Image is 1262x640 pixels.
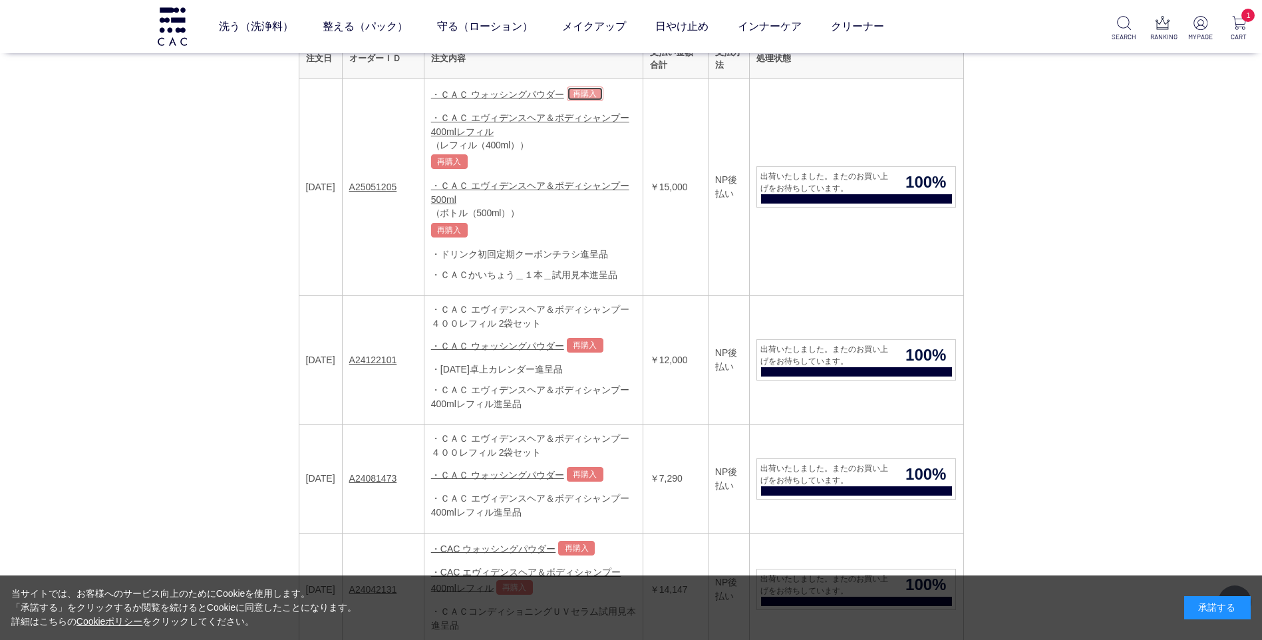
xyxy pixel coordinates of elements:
[431,88,564,99] a: ・ＣＡＣ ウォッシングパウダー
[756,458,956,500] a: 出荷いたしました。またのお買い上げをお待ちしています。 100%
[431,492,636,520] div: ・ＣＡＣ エヴィデンスヘア＆ボディシャンプー400mlレフィル進呈品
[567,338,603,353] a: 再購入
[756,166,956,208] a: 出荷いたしました。またのお買い上げをお待ちしています。 100%
[756,569,956,610] a: 出荷いたしました。またのお買い上げをお待ちしています。 100%
[738,8,802,45] a: インナーケア
[896,170,955,194] span: 100%
[1188,16,1213,42] a: MYPAGE
[643,79,708,295] td: ￥15,000
[431,247,636,261] div: ・ドリンク初回定期クーポンチラシ進呈品
[1112,32,1136,42] p: SEARCH
[77,616,143,627] a: Cookieポリシー
[1150,32,1175,42] p: RANKING
[431,268,636,282] div: ・ＣＡＣかいちょう＿１本＿試用見本進呈品
[431,223,468,238] a: 再購入
[431,363,636,377] div: ・[DATE]卓上カレンダー進呈品
[896,462,955,486] span: 100%
[1241,9,1255,22] span: 1
[299,79,342,295] td: [DATE]
[431,207,636,220] div: （ボトル（500ml））
[831,8,884,45] a: クリーナー
[708,424,750,533] td: NP後払い
[1184,596,1251,619] div: 承諾する
[896,573,955,597] span: 100%
[1112,16,1136,42] a: SEARCH
[11,587,357,629] div: 当サイトでは、お客様へのサービス向上のためにCookieを使用します。 「承諾する」をクリックするか閲覧を続けるとCookieに同意したことになります。 詳細はこちらの をクリックしてください。
[299,295,342,424] td: [DATE]
[757,343,896,367] span: 出荷いたしました。またのお買い上げをお待ちしています。
[1227,32,1251,42] p: CART
[896,343,955,367] span: 100%
[655,8,709,45] a: 日やけ止め
[156,7,189,45] img: logo
[558,541,595,556] a: 再購入
[299,424,342,533] td: [DATE]
[431,112,629,137] a: ・ＣＡＣ エヴィデンスヘア＆ボディシャンプー400mlレフィル
[437,8,533,45] a: 守る（ローション）
[1188,32,1213,42] p: MYPAGE
[567,86,603,101] a: 再購入
[431,432,636,460] div: ・ＣＡＣ エヴィデンスヘア＆ボディシャンプー４００レフィル 2袋セット
[431,154,468,169] a: 再購入
[323,8,408,45] a: 整える（パック）
[431,303,636,331] div: ・ＣＡＣ エヴィデンスヘア＆ボディシャンプー４００レフィル 2袋セット
[708,295,750,424] td: NP後払い
[431,543,555,554] a: ・CAC ウォッシングパウダー
[1227,16,1251,42] a: 1 CART
[1150,16,1175,42] a: RANKING
[567,467,603,482] a: 再購入
[431,469,564,480] a: ・ＣＡＣ ウォッシングパウダー
[562,8,626,45] a: メイクアップ
[431,340,564,351] a: ・ＣＡＣ ウォッシングパウダー
[431,139,636,152] div: （レフィル（400ml））
[756,339,956,381] a: 出荷いたしました。またのお買い上げをお待ちしています。 100%
[431,383,636,411] div: ・ＣＡＣ エヴィデンスヘア＆ボディシャンプー400mlレフィル進呈品
[643,424,708,533] td: ￥7,290
[349,355,397,365] a: A24122101
[757,170,896,194] span: 出荷いたしました。またのお買い上げをお待ちしています。
[757,573,896,597] span: 出荷いたしました。またのお買い上げをお待ちしています。
[708,79,750,295] td: NP後払い
[757,462,896,486] span: 出荷いたしました。またのお買い上げをお待ちしています。
[219,8,293,45] a: 洗う（洗浄料）
[349,473,397,484] a: A24081473
[431,567,621,593] a: ・CAC エヴィデンスヘア＆ボディシャンプー400mlレフィル
[431,180,629,205] a: ・ＣＡＣ エヴィデンスヘア＆ボディシャンプー500ml
[349,182,397,192] a: A25051205
[643,295,708,424] td: ￥12,000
